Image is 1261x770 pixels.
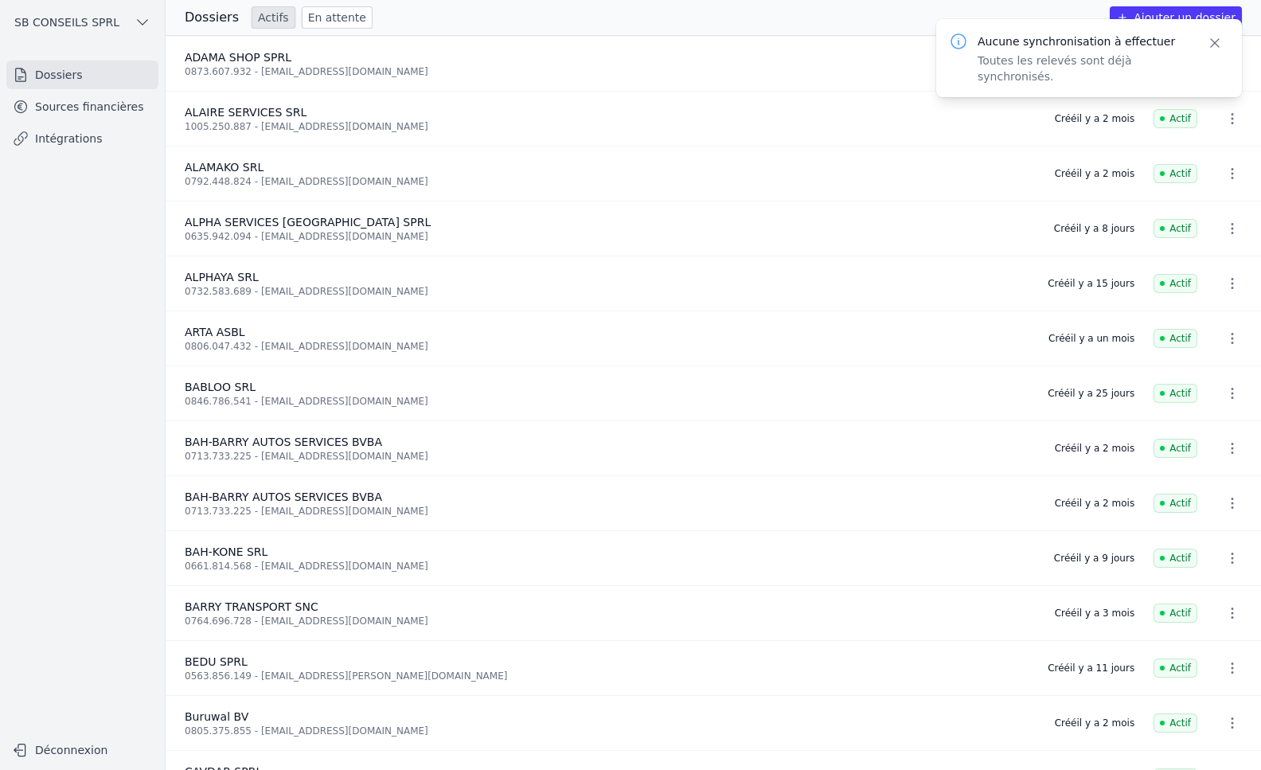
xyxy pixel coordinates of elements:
div: Créé il y a 2 mois [1055,717,1134,729]
span: ALPHA SERVICES [GEOGRAPHIC_DATA] SPRL [185,216,431,229]
span: Actif [1154,274,1197,293]
div: Créé il y a 8 jours [1054,222,1134,235]
span: Actif [1154,659,1197,678]
div: 0792.448.824 - [EMAIL_ADDRESS][DOMAIN_NAME] [185,175,1036,188]
div: 0846.786.541 - [EMAIL_ADDRESS][DOMAIN_NAME] [185,395,1029,408]
span: BAH-BARRY AUTOS SERVICES BVBA [185,491,382,503]
a: Intégrations [6,124,158,153]
span: Buruwal BV [185,710,248,723]
div: Créé il y a 2 mois [1055,442,1134,455]
div: Créé il y a 2 mois [1055,167,1134,180]
span: BAH-KONE SRL [185,545,267,558]
div: 0805.375.855 - [EMAIL_ADDRESS][DOMAIN_NAME] [185,725,1036,737]
div: Créé il y a 3 mois [1055,607,1134,620]
button: Déconnexion [6,737,158,763]
a: Actifs [252,6,295,29]
p: Aucune synchronisation à effectuer [978,33,1188,49]
div: 0563.856.149 - [EMAIL_ADDRESS][PERSON_NAME][DOMAIN_NAME] [185,670,1029,682]
span: Actif [1154,164,1197,183]
div: Créé il y a 2 mois [1055,497,1134,510]
span: ADAMA SHOP SPRL [185,51,291,64]
a: En attente [302,6,373,29]
div: 0713.733.225 - [EMAIL_ADDRESS][DOMAIN_NAME] [185,505,1036,518]
span: Actif [1154,713,1197,733]
h3: Dossiers [185,8,239,27]
span: SB CONSEILS SPRL [14,14,119,30]
span: Actif [1154,549,1197,568]
div: 0661.814.568 - [EMAIL_ADDRESS][DOMAIN_NAME] [185,560,1035,573]
div: 0732.583.689 - [EMAIL_ADDRESS][DOMAIN_NAME] [185,285,1029,298]
span: Actif [1154,604,1197,623]
p: Toutes les relevés sont déjà synchronisés. [978,53,1188,84]
span: Actif [1154,494,1197,513]
span: Actif [1154,329,1197,348]
span: ALPHAYA SRL [185,271,259,283]
div: 0873.607.932 - [EMAIL_ADDRESS][DOMAIN_NAME] [185,65,1036,78]
div: Créé il y a 9 jours [1054,552,1134,565]
span: BABLOO SRL [185,381,256,393]
span: ALAMAKO SRL [185,161,264,174]
div: Créé il y a un mois [1048,332,1134,345]
a: Dossiers [6,61,158,89]
span: Actif [1154,384,1197,403]
span: BAH-BARRY AUTOS SERVICES BVBA [185,436,382,448]
div: 0764.696.728 - [EMAIL_ADDRESS][DOMAIN_NAME] [185,615,1036,627]
div: 1005.250.887 - [EMAIL_ADDRESS][DOMAIN_NAME] [185,120,1036,133]
span: Actif [1154,109,1197,128]
button: SB CONSEILS SPRL [6,10,158,35]
span: ARTA ASBL [185,326,245,338]
div: Créé il y a 2 mois [1055,112,1134,125]
a: Sources financières [6,92,158,121]
span: BARRY TRANSPORT SNC [185,600,318,613]
span: BEDU SPRL [185,655,248,668]
span: Actif [1154,219,1197,238]
span: ALAIRE SERVICES SRL [185,106,306,119]
div: 0806.047.432 - [EMAIL_ADDRESS][DOMAIN_NAME] [185,340,1029,353]
div: Créé il y a 25 jours [1048,387,1134,400]
button: Ajouter un dossier [1110,6,1242,29]
div: Créé il y a 15 jours [1048,277,1134,290]
div: 0713.733.225 - [EMAIL_ADDRESS][DOMAIN_NAME] [185,450,1036,463]
span: Actif [1154,439,1197,458]
div: Créé il y a 11 jours [1048,662,1134,674]
div: 0635.942.094 - [EMAIL_ADDRESS][DOMAIN_NAME] [185,230,1035,243]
